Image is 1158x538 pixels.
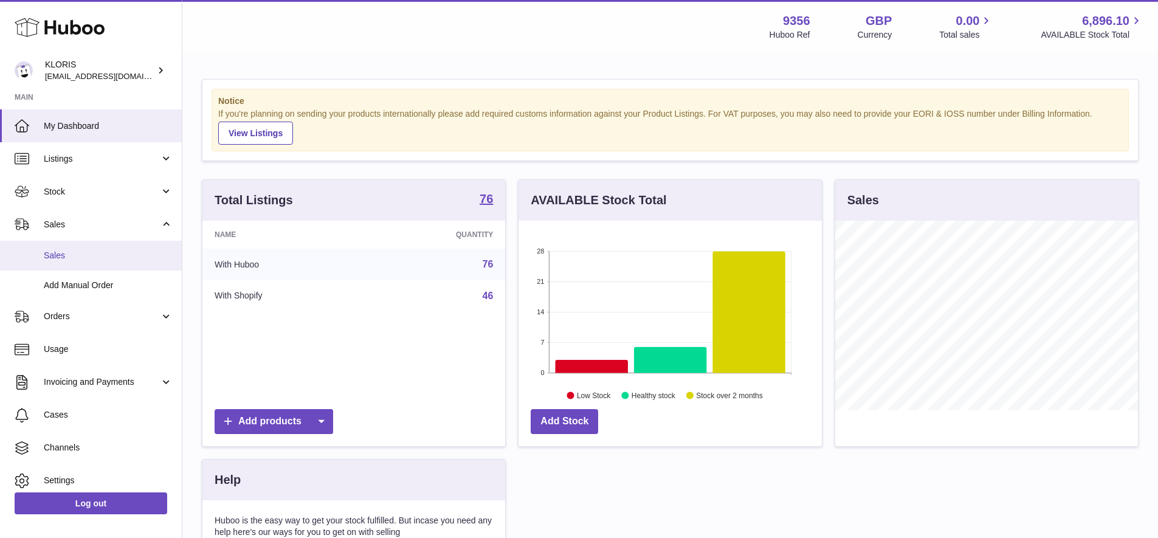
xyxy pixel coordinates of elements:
[1041,13,1143,41] a: 6,896.10 AVAILABLE Stock Total
[44,442,173,454] span: Channels
[480,193,493,207] a: 76
[215,192,293,209] h3: Total Listings
[218,95,1122,107] strong: Notice
[939,29,993,41] span: Total sales
[215,515,493,538] p: Huboo is the easy way to get your stock fulfilled. But incase you need any help here's our ways f...
[537,247,545,255] text: 28
[44,311,160,322] span: Orders
[15,61,33,80] img: huboo@kloriscbd.com
[537,308,545,316] text: 14
[44,475,173,486] span: Settings
[1041,29,1143,41] span: AVAILABLE Stock Total
[537,278,545,285] text: 21
[218,108,1122,145] div: If you're planning on sending your products internationally please add required customs informati...
[577,391,611,399] text: Low Stock
[215,472,241,488] h3: Help
[483,259,494,269] a: 76
[44,186,160,198] span: Stock
[632,391,676,399] text: Healthy stock
[866,13,892,29] strong: GBP
[770,29,810,41] div: Huboo Ref
[939,13,993,41] a: 0.00 Total sales
[44,153,160,165] span: Listings
[531,192,666,209] h3: AVAILABLE Stock Total
[847,192,879,209] h3: Sales
[44,280,173,291] span: Add Manual Order
[480,193,493,205] strong: 76
[483,291,494,301] a: 46
[44,376,160,388] span: Invoicing and Payments
[202,221,366,249] th: Name
[858,29,892,41] div: Currency
[697,391,763,399] text: Stock over 2 months
[783,13,810,29] strong: 9356
[44,120,173,132] span: My Dashboard
[1082,13,1129,29] span: 6,896.10
[531,409,598,434] a: Add Stock
[366,221,506,249] th: Quantity
[218,122,293,145] a: View Listings
[215,409,333,434] a: Add products
[44,409,173,421] span: Cases
[202,280,366,312] td: With Shopify
[45,71,179,81] span: [EMAIL_ADDRESS][DOMAIN_NAME]
[45,59,154,82] div: KLORIS
[541,339,545,346] text: 7
[956,13,980,29] span: 0.00
[202,249,366,280] td: With Huboo
[44,250,173,261] span: Sales
[44,219,160,230] span: Sales
[44,343,173,355] span: Usage
[541,369,545,376] text: 0
[15,492,167,514] a: Log out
